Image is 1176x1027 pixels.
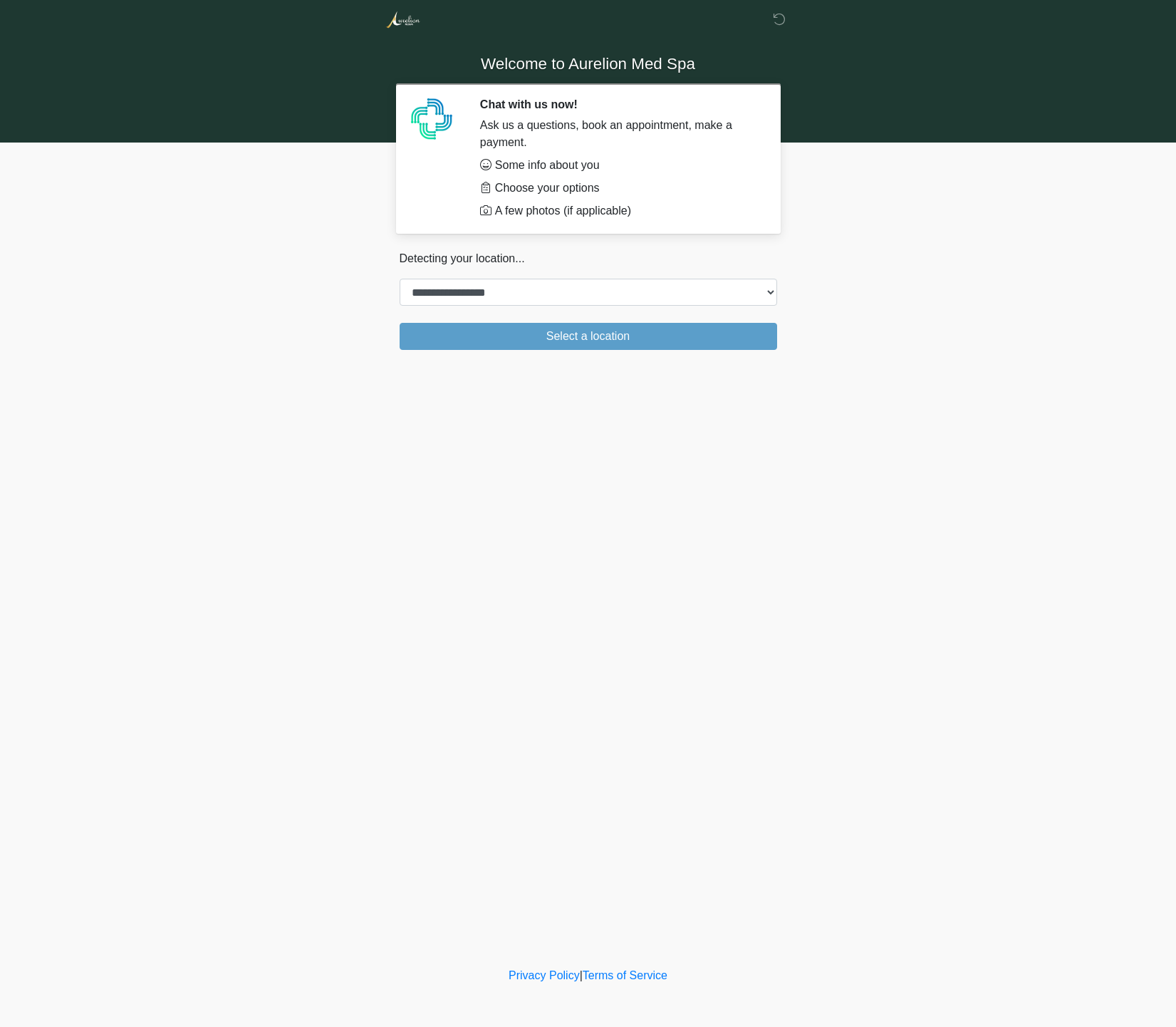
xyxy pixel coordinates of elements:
[583,969,667,981] a: Terms of Service
[400,323,777,350] button: Select a location
[400,252,525,264] span: Detecting your location...
[480,202,756,220] li: A few photos (if applicable)
[385,11,420,29] img: Aurelion Med Spa Logo
[480,117,756,151] div: Ask us a questions, book an appointment, make a payment.
[410,98,453,140] img: Agent Avatar
[389,51,788,78] h1: Welcome to Aurelion Med Spa
[480,98,756,111] h2: Chat with us now!
[580,969,583,981] a: |
[480,180,756,197] li: Choose your options
[480,157,756,174] li: Some info about you
[509,969,580,981] a: Privacy Policy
